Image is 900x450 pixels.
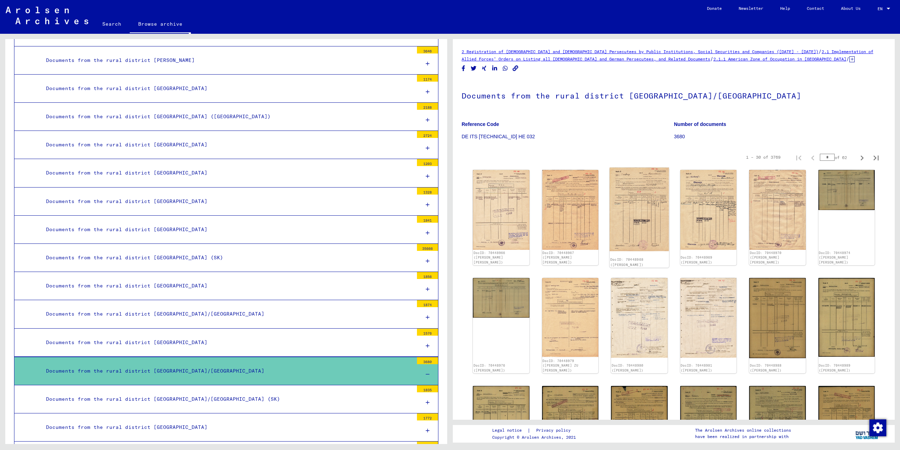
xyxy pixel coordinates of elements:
[792,150,806,164] button: First page
[680,170,737,250] img: 001.jpg
[869,419,886,436] img: Change consent
[818,278,875,357] img: 001.jpg
[854,425,880,442] img: yv_logo.png
[417,46,438,53] div: 3646
[417,159,438,166] div: 1203
[473,278,529,318] img: 001.jpg
[750,363,782,372] a: DocID: 70448988 ([PERSON_NAME])
[473,170,529,250] img: 001.jpg
[542,251,574,264] a: DocID: 70448967 ([PERSON_NAME] [PERSON_NAME])
[41,364,413,378] div: Documents from the rural district [GEOGRAPHIC_DATA]/[GEOGRAPHIC_DATA]
[542,278,599,358] img: 001.jpg
[417,131,438,138] div: 2724
[819,251,850,264] a: DocID: 70448974 ([PERSON_NAME] [PERSON_NAME])
[41,307,413,321] div: Documents from the rural district [GEOGRAPHIC_DATA]/[GEOGRAPHIC_DATA]
[713,56,846,62] a: 2.1.1 American Zone of Occupation in [GEOGRAPHIC_DATA]
[474,363,505,372] a: DocID: 70448976 ([PERSON_NAME])
[681,255,712,264] a: DocID: 70448969 ([PERSON_NAME])
[612,363,643,372] a: DocID: 70448980 ([PERSON_NAME])
[462,80,886,110] h1: Documents from the rural district [GEOGRAPHIC_DATA]/[GEOGRAPHIC_DATA]
[749,278,806,358] img: 001.jpg
[470,64,477,73] button: Share on Twitter
[491,64,499,73] button: Share on LinkedIn
[417,244,438,251] div: 35666
[417,442,438,449] div: 952
[417,300,438,307] div: 1874
[481,64,488,73] button: Share on Xing
[417,272,438,279] div: 1856
[41,138,413,152] div: Documents from the rural district [GEOGRAPHIC_DATA]
[41,336,413,349] div: Documents from the rural district [GEOGRAPHIC_DATA]
[417,188,438,195] div: 1328
[41,110,413,123] div: Documents from the rural district [GEOGRAPHIC_DATA] ([GEOGRAPHIC_DATA])
[41,82,413,95] div: Documents from the rural district [GEOGRAPHIC_DATA]
[41,195,413,208] div: Documents from the rural district [GEOGRAPHIC_DATA]
[460,64,467,73] button: Share on Facebook
[846,56,849,62] span: /
[542,170,599,250] img: 001.jpg
[855,150,869,164] button: Next page
[610,258,644,267] a: DocID: 70448968 ([PERSON_NAME])
[417,216,438,223] div: 1841
[417,357,438,364] div: 3680
[674,121,726,127] b: Number of documents
[417,103,438,110] div: 2188
[877,6,885,11] span: EN
[462,133,674,140] p: DE ITS [TECHNICAL_ID] HE 032
[710,56,713,62] span: /
[41,53,413,67] div: Documents from the rural district [PERSON_NAME]
[41,166,413,180] div: Documents from the rural district [GEOGRAPHIC_DATA]
[806,150,820,164] button: Previous page
[680,278,737,358] img: 001.jpg
[417,75,438,82] div: 1174
[674,133,886,140] p: 3680
[41,279,413,293] div: Documents from the rural district [GEOGRAPHIC_DATA]
[462,49,818,54] a: 2 Registration of [DEMOGRAPHIC_DATA] and [DEMOGRAPHIC_DATA] Persecutees by Public Institutions, S...
[818,48,822,55] span: /
[417,329,438,336] div: 1576
[681,363,712,372] a: DocID: 70448981 ([PERSON_NAME])
[531,427,579,434] a: Privacy policy
[820,154,855,161] div: of 62
[502,64,509,73] button: Share on WhatsApp
[542,359,578,372] a: DocID: 70448979 ([PERSON_NAME] ZU [PERSON_NAME])
[819,363,850,372] a: DocID: 70448989 ([PERSON_NAME])
[749,170,806,250] img: 001.jpg
[512,64,519,73] button: Copy link
[417,385,438,392] div: 1835
[492,427,527,434] a: Legal notice
[610,167,669,251] img: 001.jpg
[695,427,791,433] p: The Arolsen Archives online collections
[492,427,579,434] div: |
[695,433,791,440] p: have been realized in partnership with
[611,278,668,358] img: 001.jpg
[41,223,413,236] div: Documents from the rural district [GEOGRAPHIC_DATA]
[869,150,883,164] button: Last page
[41,392,413,406] div: Documents from the rural district [GEOGRAPHIC_DATA]/[GEOGRAPHIC_DATA] (SK)
[94,15,130,32] a: Search
[474,251,505,264] a: DocID: 70448966 ([PERSON_NAME] [PERSON_NAME])
[750,251,782,264] a: DocID: 70448970 ([PERSON_NAME] [PERSON_NAME])
[417,413,438,420] div: 1772
[746,154,780,160] div: 1 – 30 of 3769
[462,121,499,127] b: Reference Code
[130,15,191,34] a: Browse archive
[492,434,579,441] p: Copyright © Arolsen Archives, 2021
[41,251,413,265] div: Documents from the rural district [GEOGRAPHIC_DATA] (SK)
[818,170,875,210] img: 001.jpg
[6,7,88,24] img: Arolsen_neg.svg
[41,420,413,434] div: Documents from the rural district [GEOGRAPHIC_DATA]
